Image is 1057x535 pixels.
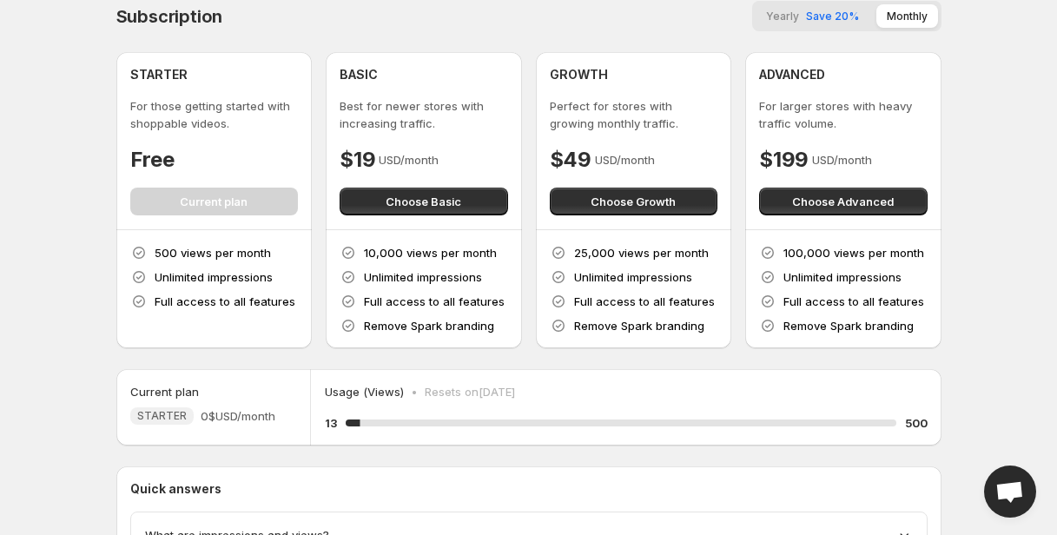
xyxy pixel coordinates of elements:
h4: Free [130,146,175,174]
p: Unlimited impressions [574,268,692,286]
p: Full access to all features [364,293,505,310]
h4: ADVANCED [759,66,825,83]
p: Full access to all features [574,293,715,310]
p: Remove Spark branding [783,317,914,334]
h5: 500 [905,414,928,432]
p: For larger stores with heavy traffic volume. [759,97,928,132]
p: Usage (Views) [325,383,404,400]
h5: 13 [325,414,337,432]
p: USD/month [595,151,655,168]
p: Full access to all features [155,293,295,310]
h4: $199 [759,146,809,174]
p: Quick answers [130,480,928,498]
p: 25,000 views per month [574,244,709,261]
p: • [411,383,418,400]
span: Save 20% [806,10,859,23]
p: Unlimited impressions [783,268,902,286]
span: Yearly [766,10,799,23]
p: Best for newer stores with increasing traffic. [340,97,508,132]
span: STARTER [137,409,187,423]
p: Remove Spark branding [364,317,494,334]
h4: GROWTH [550,66,608,83]
p: Perfect for stores with growing monthly traffic. [550,97,718,132]
p: Unlimited impressions [364,268,482,286]
button: Choose Advanced [759,188,928,215]
p: For those getting started with shoppable videos. [130,97,299,132]
span: 0$ USD/month [201,407,275,425]
button: Choose Growth [550,188,718,215]
h5: Current plan [130,383,199,400]
p: 10,000 views per month [364,244,497,261]
p: Unlimited impressions [155,268,273,286]
p: Remove Spark branding [574,317,704,334]
h4: $19 [340,146,375,174]
h4: STARTER [130,66,188,83]
span: Choose Basic [386,193,461,210]
div: Open chat [984,466,1036,518]
p: USD/month [379,151,439,168]
p: Full access to all features [783,293,924,310]
p: 500 views per month [155,244,271,261]
button: Monthly [876,4,938,28]
button: YearlySave 20% [756,4,869,28]
button: Choose Basic [340,188,508,215]
p: 100,000 views per month [783,244,924,261]
span: Choose Advanced [792,193,894,210]
h4: $49 [550,146,591,174]
span: Choose Growth [591,193,676,210]
h4: Subscription [116,6,223,27]
p: Resets on [DATE] [425,383,515,400]
h4: BASIC [340,66,378,83]
p: USD/month [812,151,872,168]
